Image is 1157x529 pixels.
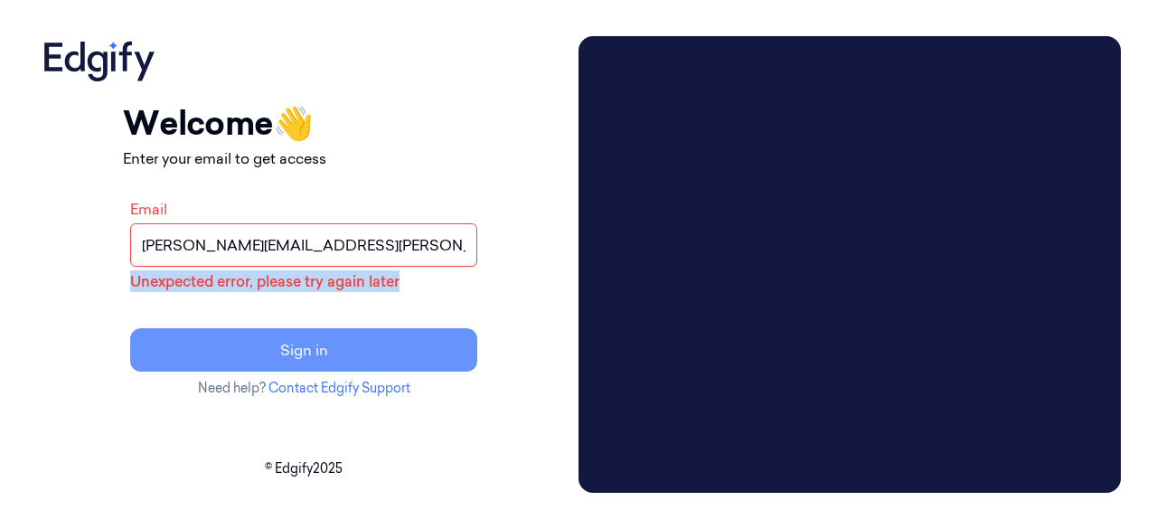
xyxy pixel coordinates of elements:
p: Enter your email to get access [123,147,484,169]
h1: Welcome 👋 [123,99,484,147]
label: Email [130,200,167,218]
p: Unexpected error, please try again later [130,270,477,292]
input: name@example.com [130,223,477,267]
a: Contact Edgify Support [268,380,410,396]
button: Sign in [130,328,477,372]
p: Need help? [123,379,484,398]
p: © Edgify 2025 [36,459,571,478]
